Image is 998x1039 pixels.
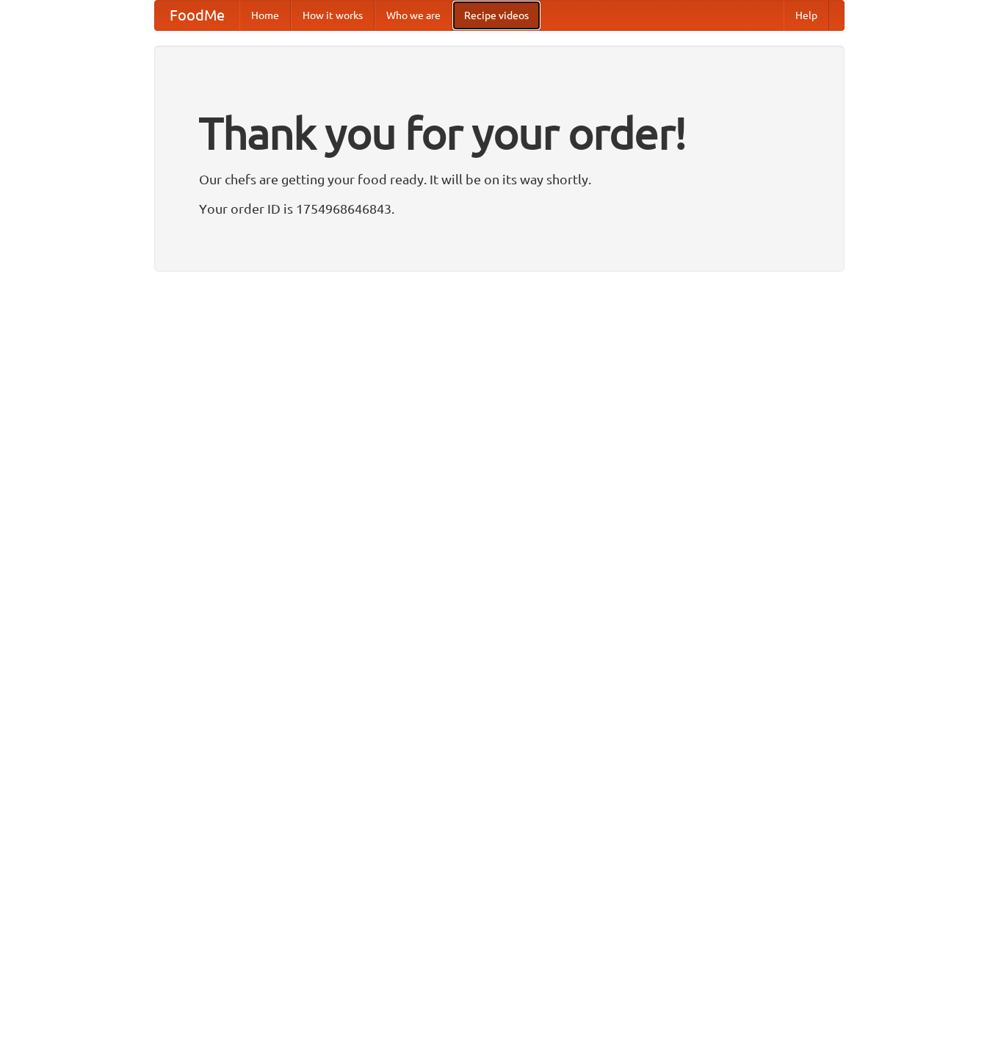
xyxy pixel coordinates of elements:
[375,1,452,30] a: Who we are
[291,1,375,30] a: How it works
[199,98,800,168] h1: Thank you for your order!
[199,198,800,220] p: Your order ID is 1754968646843.
[199,168,800,190] p: Our chefs are getting your food ready. It will be on its way shortly.
[155,1,239,30] a: FoodMe
[239,1,291,30] a: Home
[784,1,829,30] a: Help
[452,1,540,30] a: Recipe videos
